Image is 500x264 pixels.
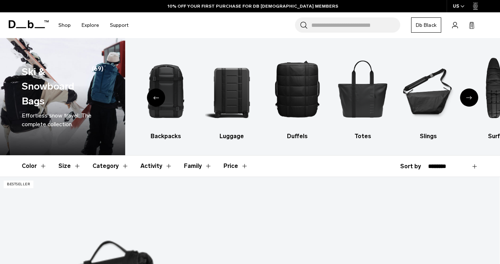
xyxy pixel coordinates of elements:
a: Support [110,12,128,38]
img: Db [139,49,192,128]
li: 3 / 10 [205,49,258,141]
a: Db All products [74,49,127,141]
h3: Totes [336,132,389,141]
button: Toggle Filter [184,156,212,177]
a: Db Slings [402,49,455,141]
img: Db [336,49,389,128]
li: 4 / 10 [271,49,324,141]
img: Db [74,49,127,128]
a: 10% OFF YOUR FIRST PURCHASE FOR DB [DEMOGRAPHIC_DATA] MEMBERS [168,3,338,9]
li: 5 / 10 [336,49,389,141]
button: Toggle Filter [93,156,129,177]
a: Db Luggage [205,49,258,141]
img: Db [271,49,324,128]
p: Bestseller [4,181,33,188]
a: Shop [58,12,71,38]
li: 2 / 10 [139,49,192,141]
h3: All products [74,132,127,141]
a: Db Black [411,17,441,33]
h3: Slings [402,132,455,141]
div: Next slide [460,88,478,107]
h3: Backpacks [139,132,192,141]
nav: Main Navigation [53,12,134,38]
button: Toggle Filter [22,156,47,177]
span: (69) [92,65,103,109]
button: Toggle Filter [58,156,81,177]
button: Toggle Filter [140,156,172,177]
li: 1 / 10 [74,49,127,141]
h3: Luggage [205,132,258,141]
button: Toggle Price [224,156,248,177]
span: Effortless snow travel: The complete collection. [22,112,91,128]
a: Db Totes [336,49,389,141]
img: Db [205,49,258,128]
li: 6 / 10 [402,49,455,141]
img: Db [402,49,455,128]
a: Db Backpacks [139,49,192,141]
a: Db Duffels [271,49,324,141]
a: Explore [82,12,99,38]
div: Previous slide [147,88,165,107]
h1: Ski & Snowboard Bags [22,65,89,109]
h3: Duffels [271,132,324,141]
